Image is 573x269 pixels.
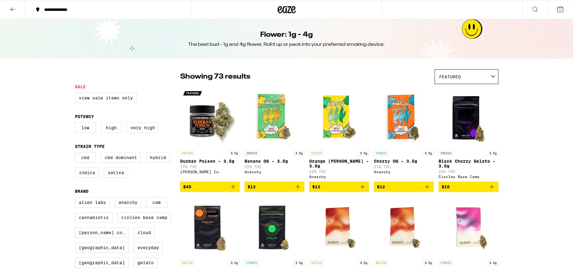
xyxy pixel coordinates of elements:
[423,150,434,156] p: 3.5g
[439,197,498,257] img: Cloud - Mochi Gelato - 3.5g
[229,260,240,265] p: 3.5g
[248,184,256,189] span: $12
[180,150,195,156] p: SATIVA
[146,197,167,208] label: CAM
[374,159,434,164] p: Cherry OG - 3.5g
[75,84,86,89] legend: Sale
[75,227,129,238] label: [PERSON_NAME] Co.
[309,197,369,257] img: Cloud - Amnesia Lemon - 3.5g
[188,41,385,48] div: The best bud - 1g and 4g flower. Roll it up or pack into your preferred smoking device.
[101,123,122,133] label: High
[117,212,171,223] label: Circles Base Camp
[374,165,434,169] p: 21% THC
[374,87,434,147] img: Anarchy - Cherry OG - 3.5g
[309,175,369,179] div: Anarchy
[374,87,434,182] a: Open page for Cherry OG - 3.5g from Anarchy
[245,170,304,174] div: Anarchy
[309,260,324,265] p: SATIVA
[439,87,498,182] a: Open page for Black Cherry Gelato - 3.5g from Circles Base Camp
[180,260,195,265] p: SATIVA
[75,93,137,103] label: View Sale Items Only
[75,189,88,194] legend: Brand
[488,260,498,265] p: 3.5g
[294,260,304,265] p: 3.5g
[180,165,240,169] p: 27% THC
[439,175,498,179] div: Circles Base Camp
[245,87,304,147] img: Anarchy - Banana OG - 3.5g
[146,152,170,163] label: Hybrid
[294,150,304,156] p: 3.5g
[439,74,461,79] span: Featured
[180,170,240,174] div: [PERSON_NAME] Co.
[374,260,388,265] p: SATIVA
[75,242,129,253] label: [GEOGRAPHIC_DATA]
[134,227,155,238] label: Cloud
[134,258,158,268] label: Gelato
[309,87,369,182] a: Open page for Orange Runtz - 3.5g from Anarchy
[75,123,96,133] label: Low
[439,170,498,174] p: 22% THC
[374,197,434,257] img: Cloud - Gelato 41 - 3.5g
[75,197,110,208] label: Alien Labs
[358,260,369,265] p: 3.5g
[245,87,304,182] a: Open page for Banana OG - 3.5g from Anarchy
[75,258,129,268] label: [GEOGRAPHIC_DATA]
[309,170,369,174] p: 22% THC
[75,152,96,163] label: CBD
[180,87,240,182] a: Open page for Durban Poison - 3.5g from Claybourne Co.
[245,197,304,257] img: Circles Base Camp - Lemon Grass - 3.5g
[75,212,112,223] label: Cannabiotix
[439,87,498,147] img: Circles Base Camp - Black Cherry Gelato - 3.5g
[309,182,369,192] button: Add to bag
[183,184,191,189] span: $45
[309,150,324,156] p: SATIVA
[423,260,434,265] p: 3.5g
[374,182,434,192] button: Add to bag
[180,197,240,257] img: Circles Base Camp - Gelonade - 3.5g
[260,30,313,40] h1: Flower: 1g - 4g
[358,150,369,156] p: 3.5g
[442,184,450,189] span: $16
[245,165,304,169] p: 21% THC
[75,167,99,178] label: Indica
[104,167,128,178] label: Sativa
[374,150,388,156] p: HYBRID
[374,170,434,174] div: Anarchy
[180,182,240,192] button: Add to bag
[245,182,304,192] button: Add to bag
[439,150,453,156] p: INDICA
[312,184,320,189] span: $12
[101,152,141,163] label: CBD Dominant
[180,87,240,147] img: Claybourne Co. - Durban Poison - 3.5g
[127,123,159,133] label: Very High
[75,144,105,149] legend: Strain Type
[488,150,498,156] p: 3.5g
[245,260,259,265] p: HYBRID
[180,72,250,82] p: Showing 73 results
[134,242,163,253] label: Everyday
[439,260,453,265] p: HYBRID
[229,150,240,156] p: 3.5g
[180,159,240,164] p: Durban Poison - 3.5g
[245,150,259,156] p: INDICA
[75,114,94,119] legend: Potency
[439,159,498,168] p: Black Cherry Gelato - 3.5g
[309,87,369,147] img: Anarchy - Orange Runtz - 3.5g
[115,197,141,208] label: Anarchy
[377,184,385,189] span: $12
[439,182,498,192] button: Add to bag
[245,159,304,164] p: Banana OG - 3.5g
[309,159,369,168] p: Orange [PERSON_NAME] - 3.5g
